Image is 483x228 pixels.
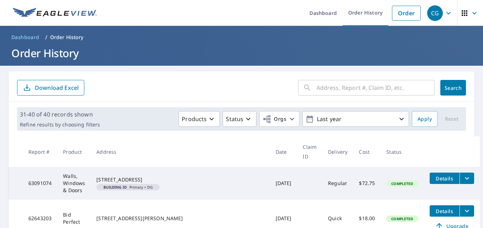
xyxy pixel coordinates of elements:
h1: Order History [9,46,474,60]
span: Primary + DG [99,185,156,189]
td: $72.75 [353,167,381,200]
th: Product [57,136,91,167]
a: Dashboard [9,32,42,43]
button: Search [440,80,466,96]
div: [STREET_ADDRESS] [96,176,264,183]
span: Apply [418,115,432,124]
div: CG [427,5,443,21]
button: Orgs [259,111,299,127]
button: Last year [302,111,409,127]
th: Claim ID [297,136,322,167]
span: Orgs [262,115,286,124]
button: detailsBtn-63091074 [430,173,460,184]
th: Cost [353,136,381,167]
em: Building ID [103,185,127,189]
td: [DATE] [270,167,297,200]
div: [STREET_ADDRESS][PERSON_NAME] [96,215,264,222]
td: Regular [322,167,353,200]
p: Status [226,115,243,123]
button: Apply [412,111,437,127]
button: Status [223,111,256,127]
img: EV Logo [13,8,97,18]
span: Search [446,85,460,91]
nav: breadcrumb [9,32,474,43]
p: Products [182,115,207,123]
input: Address, Report #, Claim ID, etc. [317,78,435,98]
button: Products [179,111,220,127]
th: Delivery [322,136,353,167]
p: Order History [50,34,84,41]
button: detailsBtn-62643203 [430,205,460,217]
a: Order [392,6,421,21]
td: 63091074 [23,167,57,200]
span: Details [434,208,455,215]
p: Last year [314,113,397,125]
button: Download Excel [17,80,84,96]
th: Address [91,136,270,167]
td: Walls, Windows & Doors [57,167,91,200]
span: Details [434,175,455,182]
p: Refine results by choosing filters [20,121,100,128]
button: filesDropdownBtn-62643203 [460,205,474,217]
th: Report # [23,136,57,167]
button: filesDropdownBtn-63091074 [460,173,474,184]
span: Completed [387,216,417,221]
li: / [45,33,47,42]
span: Dashboard [11,34,39,41]
p: 31-40 of 40 records shown [20,110,100,119]
p: Download Excel [35,84,79,92]
th: Status [381,136,424,167]
span: Completed [387,181,417,186]
th: Date [270,136,297,167]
